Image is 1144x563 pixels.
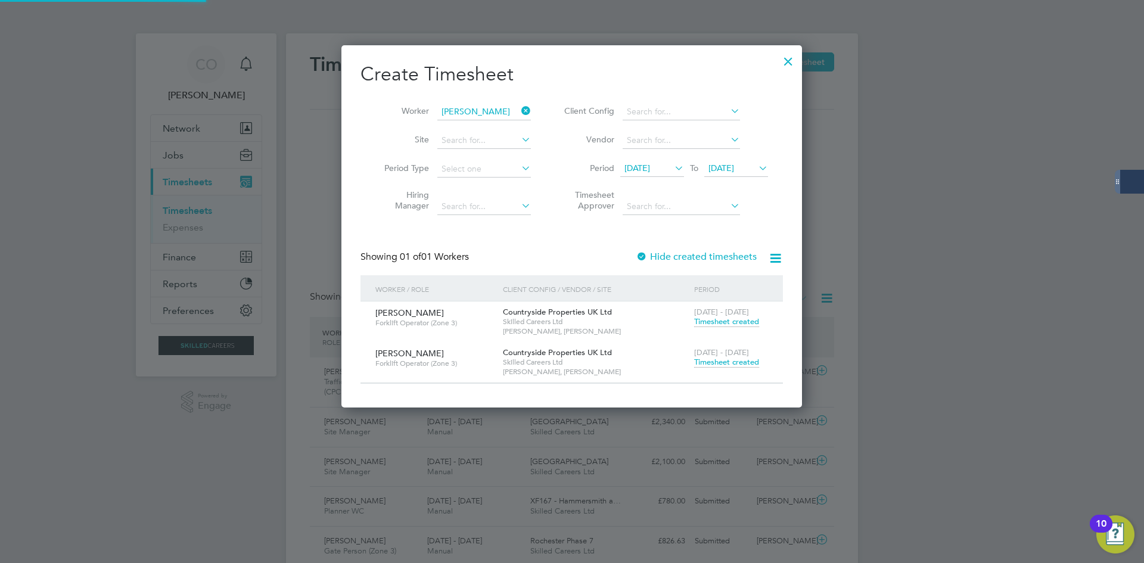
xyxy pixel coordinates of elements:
span: [PERSON_NAME] [375,348,444,359]
span: [DATE] - [DATE] [694,347,749,357]
span: [DATE] [624,163,650,173]
input: Search for... [623,104,740,120]
span: Skilled Careers Ltd [503,357,688,367]
input: Search for... [437,104,531,120]
label: Worker [375,105,429,116]
span: [PERSON_NAME] [375,307,444,318]
label: Site [375,134,429,145]
label: Period Type [375,163,429,173]
div: 10 [1096,524,1106,539]
span: Countryside Properties UK Ltd [503,307,612,317]
span: Skilled Careers Ltd [503,317,688,326]
span: To [686,160,702,176]
span: Countryside Properties UK Ltd [503,347,612,357]
input: Select one [437,161,531,178]
span: 01 of [400,251,421,263]
label: Hide created timesheets [636,251,757,263]
label: Client Config [561,105,614,116]
div: Client Config / Vendor / Site [500,275,691,303]
div: Showing [360,251,471,263]
div: Worker / Role [372,275,500,303]
label: Period [561,163,614,173]
input: Search for... [623,198,740,215]
span: [PERSON_NAME], [PERSON_NAME] [503,367,688,377]
span: Forklift Operator (Zone 3) [375,318,494,328]
input: Search for... [437,198,531,215]
span: Timesheet created [694,357,759,368]
span: Timesheet created [694,316,759,327]
div: Period [691,275,771,303]
h2: Create Timesheet [360,62,783,87]
label: Hiring Manager [375,189,429,211]
span: [DATE] - [DATE] [694,307,749,317]
label: Vendor [561,134,614,145]
button: Open Resource Center, 10 new notifications [1096,515,1134,553]
span: [DATE] [708,163,734,173]
span: [PERSON_NAME], [PERSON_NAME] [503,326,688,336]
span: 01 Workers [400,251,469,263]
input: Search for... [623,132,740,149]
input: Search for... [437,132,531,149]
span: Forklift Operator (Zone 3) [375,359,494,368]
label: Timesheet Approver [561,189,614,211]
